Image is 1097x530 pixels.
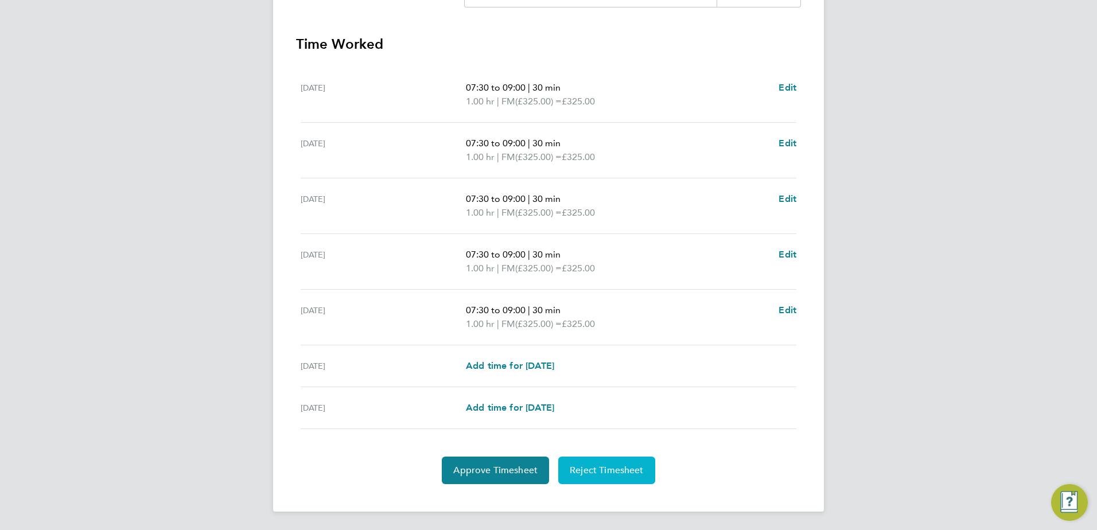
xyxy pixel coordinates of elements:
[296,35,801,53] h3: Time Worked
[301,137,466,164] div: [DATE]
[301,248,466,275] div: [DATE]
[466,249,526,260] span: 07:30 to 09:00
[532,82,561,93] span: 30 min
[466,96,495,107] span: 1.00 hr
[528,138,530,149] span: |
[301,192,466,220] div: [DATE]
[501,95,515,108] span: FM
[515,318,562,329] span: (£325.00) =
[562,207,595,218] span: £325.00
[570,465,644,476] span: Reject Timesheet
[562,151,595,162] span: £325.00
[528,249,530,260] span: |
[532,249,561,260] span: 30 min
[466,360,554,371] span: Add time for [DATE]
[501,317,515,331] span: FM
[501,150,515,164] span: FM
[301,81,466,108] div: [DATE]
[779,192,796,206] a: Edit
[515,151,562,162] span: (£325.00) =
[532,193,561,204] span: 30 min
[453,465,538,476] span: Approve Timesheet
[301,303,466,331] div: [DATE]
[497,151,499,162] span: |
[528,193,530,204] span: |
[497,318,499,329] span: |
[515,263,562,274] span: (£325.00) =
[779,82,796,93] span: Edit
[528,82,530,93] span: |
[501,206,515,220] span: FM
[532,305,561,315] span: 30 min
[301,401,466,415] div: [DATE]
[301,359,466,373] div: [DATE]
[562,96,595,107] span: £325.00
[466,193,526,204] span: 07:30 to 09:00
[779,249,796,260] span: Edit
[562,318,595,329] span: £325.00
[497,96,499,107] span: |
[1051,484,1088,521] button: Engage Resource Center
[442,457,549,484] button: Approve Timesheet
[466,318,495,329] span: 1.00 hr
[779,138,796,149] span: Edit
[466,359,554,373] a: Add time for [DATE]
[515,207,562,218] span: (£325.00) =
[779,248,796,262] a: Edit
[779,303,796,317] a: Edit
[466,151,495,162] span: 1.00 hr
[466,263,495,274] span: 1.00 hr
[501,262,515,275] span: FM
[528,305,530,315] span: |
[562,263,595,274] span: £325.00
[466,138,526,149] span: 07:30 to 09:00
[466,207,495,218] span: 1.00 hr
[466,82,526,93] span: 07:30 to 09:00
[779,193,796,204] span: Edit
[532,138,561,149] span: 30 min
[779,137,796,150] a: Edit
[466,305,526,315] span: 07:30 to 09:00
[466,402,554,413] span: Add time for [DATE]
[466,401,554,415] a: Add time for [DATE]
[779,81,796,95] a: Edit
[497,207,499,218] span: |
[558,457,655,484] button: Reject Timesheet
[497,263,499,274] span: |
[779,305,796,315] span: Edit
[515,96,562,107] span: (£325.00) =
